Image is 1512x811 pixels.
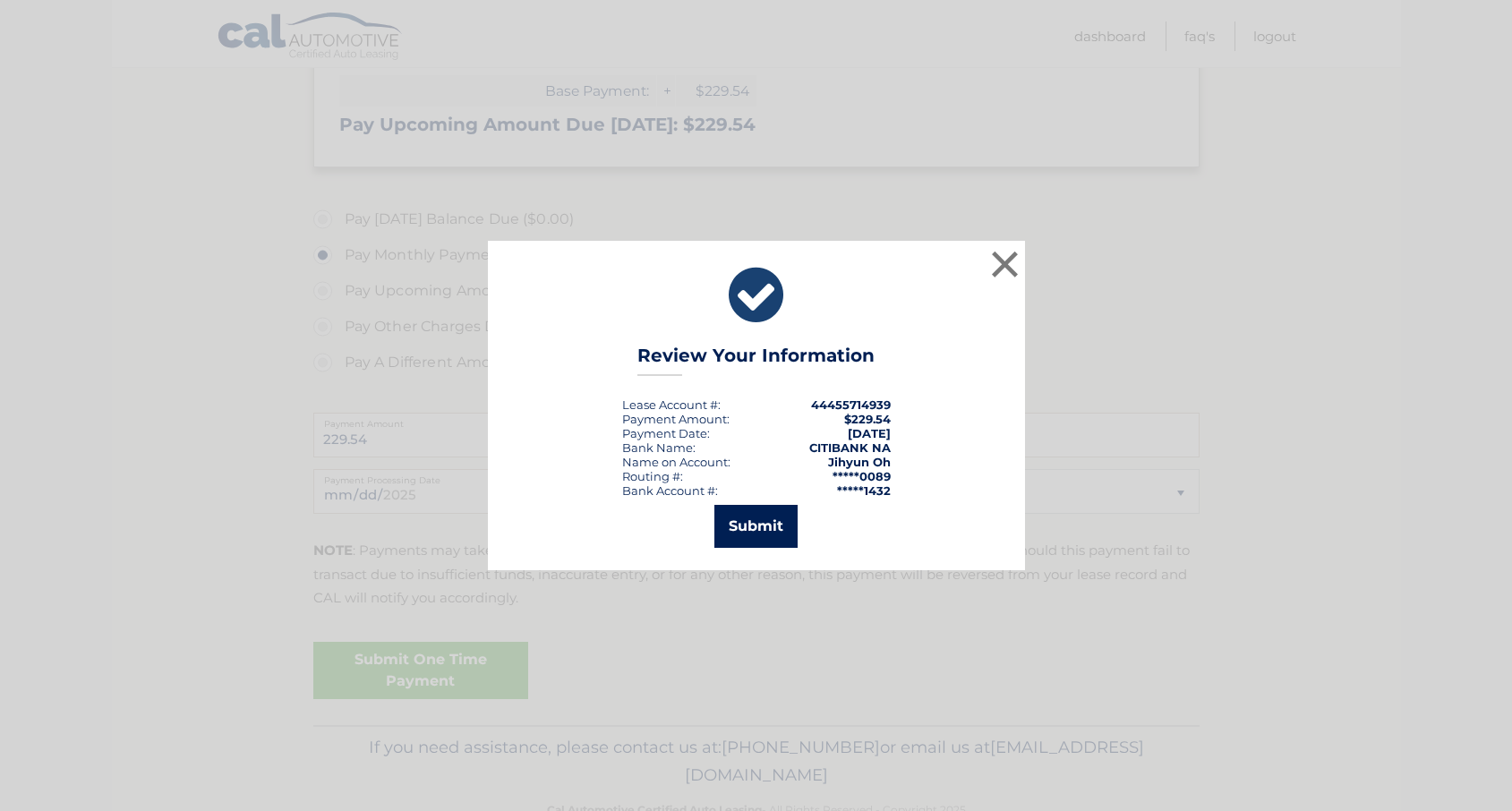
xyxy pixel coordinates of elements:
[622,397,721,412] div: Lease Account #:
[809,440,891,455] strong: CITIBANK NA
[622,426,707,440] span: Payment Date
[622,469,683,483] div: Routing #:
[987,246,1023,282] button: ×
[637,345,875,376] h3: Review Your Information
[811,397,891,412] strong: 44455714939
[622,455,730,469] div: Name on Account:
[828,455,891,469] strong: Jihyun Oh
[622,426,710,440] div: :
[622,412,730,426] div: Payment Amount:
[848,426,891,440] span: [DATE]
[622,483,718,498] div: Bank Account #:
[844,412,891,426] span: $229.54
[714,505,798,548] button: Submit
[622,440,696,455] div: Bank Name:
